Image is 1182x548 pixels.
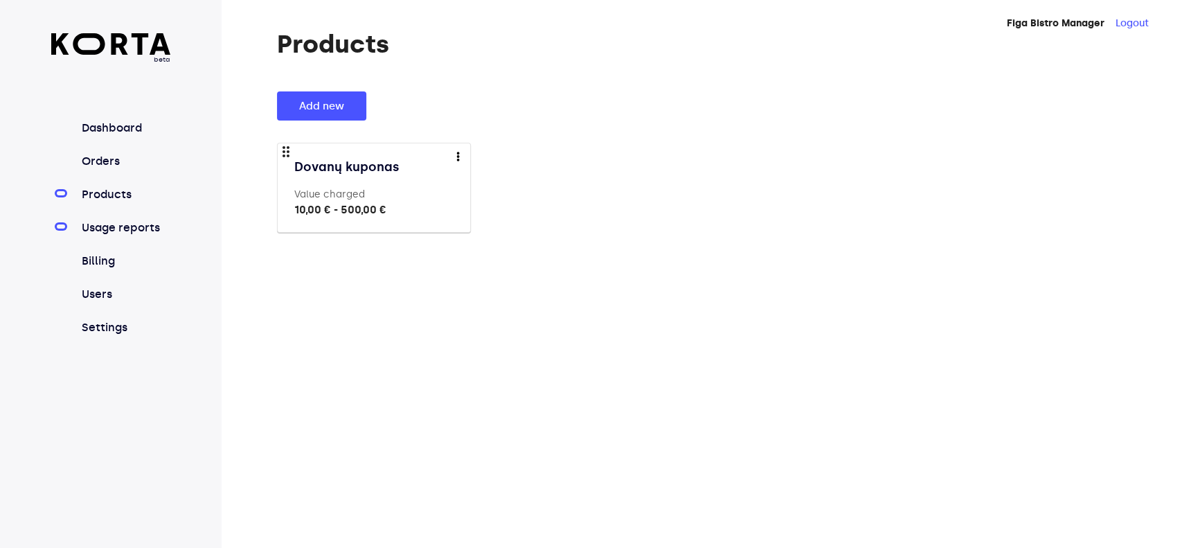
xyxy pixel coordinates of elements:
[278,143,294,160] span: drag_indicator
[277,30,1168,58] h1: Products
[294,188,365,200] label: Value charged
[79,153,171,170] a: Orders
[277,98,375,110] a: Add new
[79,319,171,336] a: Settings
[79,120,171,136] a: Dashboard
[79,253,171,269] a: Billing
[1116,17,1149,30] button: Logout
[456,152,460,161] img: more
[277,91,366,121] button: Add new
[1007,17,1104,29] strong: Figa Bistro Manager
[51,33,171,64] a: beta
[445,143,470,168] button: more
[79,186,171,203] a: Products
[51,55,171,64] span: beta
[299,97,344,115] span: Add new
[79,286,171,303] a: Users
[294,202,386,218] div: 10,00 € - 500,00 €
[51,33,171,55] img: Korta
[79,220,171,236] a: Usage reports
[294,157,456,177] a: Dovanų kuponas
